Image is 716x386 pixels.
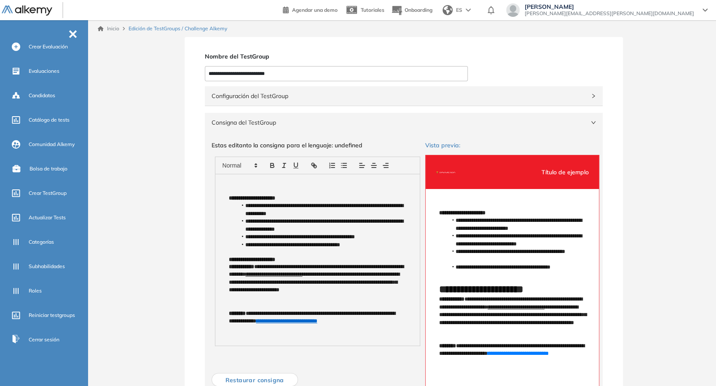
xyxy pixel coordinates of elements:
span: Restaurar consigna [219,375,291,385]
span: Roles [29,287,42,295]
span: Categorías [29,238,54,246]
span: Reiniciar testgroups [29,311,75,319]
div: Configuración del TestGroup [205,86,603,106]
span: Actualizar Tests [29,214,66,221]
span: Edición de TestGroups / Challenge Alkemy [129,25,227,32]
span: Candidatos [29,92,55,99]
span: Nombre del TestGroup [205,52,269,61]
span: Tutoriales [361,7,384,13]
img: arrow [466,8,471,12]
span: Configuración del TestGroup [212,91,586,101]
span: Subhabilidades [29,263,65,270]
img: world [442,5,453,15]
span: Catálogo de tests [29,116,70,124]
span: [PERSON_NAME][EMAIL_ADDRESS][PERSON_NAME][DOMAIN_NAME] [525,10,694,17]
div: Consigna del TestGroup [205,113,603,132]
span: Bolsa de trabajo [29,165,67,173]
button: Onboarding [391,1,432,19]
p: Estas editanto la consigna para el lenguaje: undefined [212,141,424,150]
span: ES [456,6,462,14]
span: Comunidad Alkemy [29,141,75,148]
span: right [591,120,596,125]
img: Profile Logo [436,162,456,182]
span: right [591,93,596,98]
span: Cerrar sesión [29,336,59,343]
span: Título de ejemplo [542,168,589,177]
span: Onboarding [405,7,432,13]
span: [PERSON_NAME] [525,3,694,10]
span: Agendar una demo [292,7,338,13]
span: Evaluaciones [29,67,59,75]
span: Consigna del TestGroup [212,118,586,127]
a: Agendar una demo [283,4,338,14]
p: Vista previa: [425,141,599,150]
span: Crear TestGroup [29,189,67,197]
span: Crear Evaluación [29,43,68,51]
img: Logo [2,5,52,16]
a: Inicio [98,25,119,32]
